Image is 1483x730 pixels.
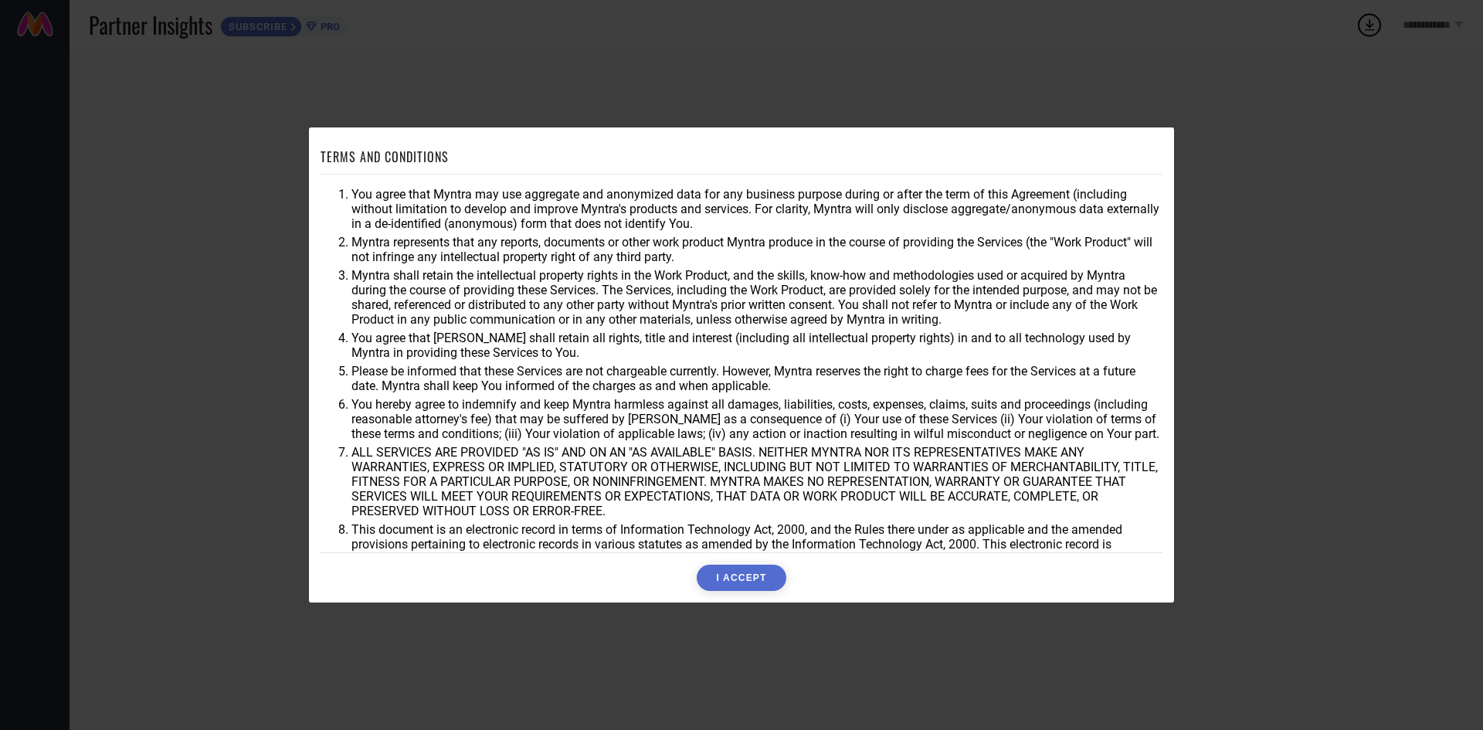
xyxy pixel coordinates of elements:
[697,565,786,591] button: I ACCEPT
[351,522,1162,566] li: This document is an electronic record in terms of Information Technology Act, 2000, and the Rules...
[351,235,1162,264] li: Myntra represents that any reports, documents or other work product Myntra produce in the course ...
[321,148,449,166] h1: TERMS AND CONDITIONS
[351,364,1162,393] li: Please be informed that these Services are not chargeable currently. However, Myntra reserves the...
[351,397,1162,441] li: You hereby agree to indemnify and keep Myntra harmless against all damages, liabilities, costs, e...
[351,445,1162,518] li: ALL SERVICES ARE PROVIDED "AS IS" AND ON AN "AS AVAILABLE" BASIS. NEITHER MYNTRA NOR ITS REPRESEN...
[351,268,1162,327] li: Myntra shall retain the intellectual property rights in the Work Product, and the skills, know-ho...
[351,187,1162,231] li: You agree that Myntra may use aggregate and anonymized data for any business purpose during or af...
[351,331,1162,360] li: You agree that [PERSON_NAME] shall retain all rights, title and interest (including all intellect...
